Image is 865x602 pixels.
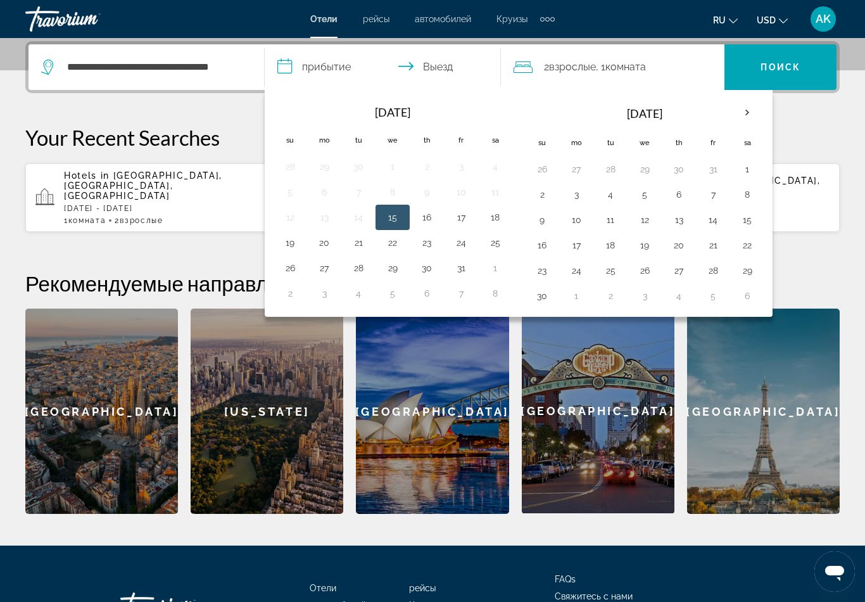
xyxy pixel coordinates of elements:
iframe: Кнопка запуска окна обмена сообщениями [814,551,855,592]
button: Change language [713,11,738,29]
a: автомобилей [415,14,471,24]
button: Day 1 [566,287,586,305]
th: [DATE] [559,98,730,129]
button: Day 23 [532,262,552,279]
button: Day 4 [348,285,369,302]
span: рейсы [409,583,436,593]
span: 1 [64,216,106,225]
button: Day 26 [280,259,300,277]
button: Day 30 [532,287,552,305]
button: Day 5 [635,186,655,203]
a: Paris[GEOGRAPHIC_DATA] [687,309,840,514]
button: Day 6 [417,285,437,302]
button: Day 10 [566,211,586,229]
button: Day 2 [532,186,552,203]
button: Search [724,44,837,90]
button: Extra navigation items [540,9,555,29]
button: Day 26 [635,262,655,279]
a: Travorium [25,3,152,35]
button: Day 1 [737,160,757,178]
span: Hotels in [64,170,110,181]
button: Day 3 [635,287,655,305]
button: Day 29 [737,262,757,279]
button: Day 2 [600,287,621,305]
button: Day 27 [566,160,586,178]
button: Day 15 [737,211,757,229]
button: Day 13 [314,208,334,226]
a: Отели [310,583,336,593]
button: Day 13 [669,211,689,229]
div: Search widget [28,44,837,90]
a: San Diego[GEOGRAPHIC_DATA] [522,309,674,514]
button: Day 31 [451,259,471,277]
button: Day 6 [314,183,334,201]
button: Day 12 [635,211,655,229]
div: [GEOGRAPHIC_DATA] [25,309,178,514]
button: Day 2 [417,158,437,176]
button: Next month [730,98,764,127]
button: Day 27 [314,259,334,277]
button: Day 21 [348,234,369,252]
button: Day 30 [417,259,437,277]
button: Day 2 [280,285,300,302]
button: Day 29 [382,259,403,277]
button: Day 28 [703,262,723,279]
span: AK [816,13,831,25]
span: Взрослые [549,61,596,73]
button: Day 7 [451,285,471,302]
table: Right calendar grid [525,98,764,309]
div: [GEOGRAPHIC_DATA] [356,309,508,514]
button: Day 17 [451,208,471,226]
button: Day 28 [280,158,300,176]
button: Day 26 [532,160,552,178]
input: Search hotel destination [66,58,245,77]
button: Day 9 [417,183,437,201]
button: Day 22 [737,236,757,254]
button: Day 23 [417,234,437,252]
span: 2 [544,58,596,76]
button: Day 3 [314,285,334,302]
button: Day 30 [669,160,689,178]
button: Day 3 [566,186,586,203]
button: Day 6 [669,186,689,203]
p: [DATE] - [DATE] [64,204,278,213]
a: Круизы [496,14,527,24]
button: Day 28 [348,259,369,277]
button: Day 14 [703,211,723,229]
button: Day 19 [635,236,655,254]
button: Day 8 [382,183,403,201]
span: Комната [68,216,106,225]
button: Day 8 [737,186,757,203]
button: Day 4 [485,158,505,176]
a: New York[US_STATE] [191,309,343,514]
span: Свяжитесь с нами [555,591,633,601]
button: Day 16 [532,236,552,254]
button: User Menu [807,6,840,32]
span: Комната [605,61,646,73]
button: Day 25 [485,234,505,252]
button: Day 17 [566,236,586,254]
button: Day 22 [382,234,403,252]
button: Day 18 [485,208,505,226]
button: Travelers: 2 adults, 0 children [501,44,724,90]
th: [DATE] [307,98,478,126]
button: Day 9 [532,211,552,229]
button: Day 24 [566,262,586,279]
span: Alanya - [GEOGRAPHIC_DATA], [GEOGRAPHIC_DATA] [616,176,821,196]
a: рейсы [363,14,389,24]
button: Day 18 [600,236,621,254]
a: FAQs [555,574,576,584]
button: Day 11 [485,183,505,201]
button: Select check in and out date [265,44,501,90]
a: Barcelona[GEOGRAPHIC_DATA] [25,309,178,514]
button: Day 14 [348,208,369,226]
p: Your Recent Searches [25,125,840,150]
button: Hotels in [GEOGRAPHIC_DATA], [GEOGRAPHIC_DATA], [GEOGRAPHIC_DATA][DATE] - [DATE]1Комната2Взрослые [25,163,288,233]
button: Day 3 [451,158,471,176]
button: Day 8 [485,285,505,302]
div: [US_STATE] [191,309,343,514]
span: USD [757,15,776,25]
button: Day 31 [703,160,723,178]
